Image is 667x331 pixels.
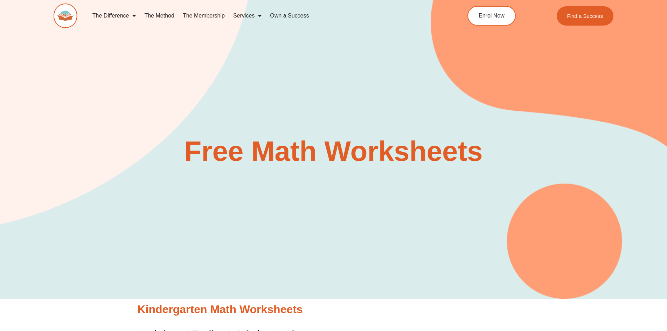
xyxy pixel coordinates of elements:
a: Own a Success [266,8,313,24]
a: The Method [140,8,178,24]
h2: Free Math Worksheets [134,137,533,165]
a: Find a Success [557,6,614,26]
a: The Difference [88,8,140,24]
nav: Menu [88,8,436,24]
a: The Membership [179,8,229,24]
span: Enrol Now [479,13,505,19]
span: Find a Success [567,13,603,19]
a: Enrol Now [467,6,516,26]
h2: Kindergarten Math Worksheets [138,302,530,317]
a: Services [229,8,266,24]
